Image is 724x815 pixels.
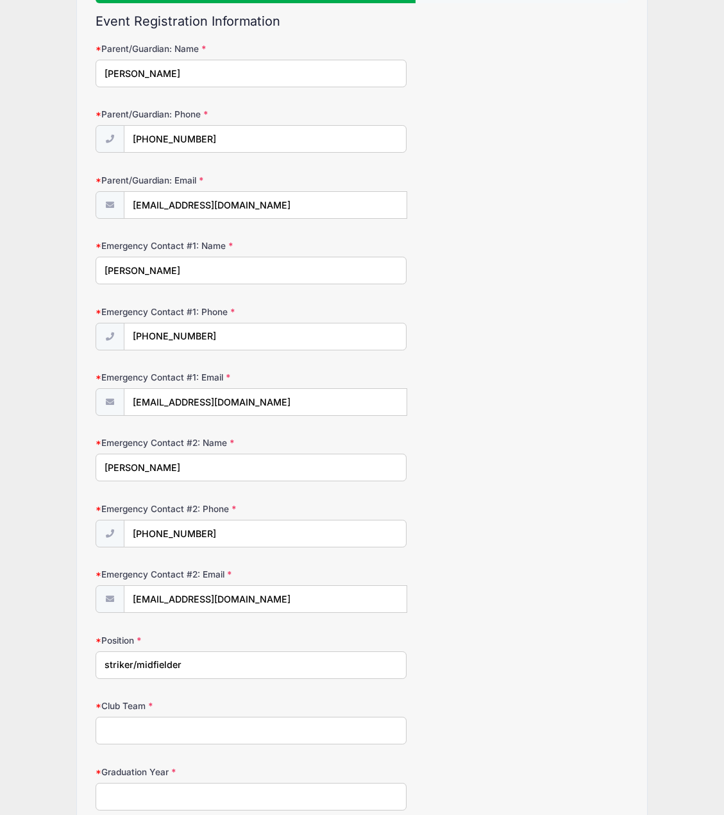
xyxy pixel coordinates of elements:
input: email@email.com [124,388,407,416]
label: Emergency Contact #2: Email [96,568,273,581]
label: Club Team [96,699,273,712]
label: Parent/Guardian: Phone [96,108,273,121]
input: (xxx) xxx-xxxx [124,323,407,350]
label: Emergency Contact #1: Phone [96,305,273,318]
input: (xxx) xxx-xxxx [124,125,407,153]
label: Emergency Contact #2: Phone [96,502,273,515]
label: Emergency Contact #1: Email [96,371,273,384]
label: Emergency Contact #1: Name [96,239,273,252]
input: email@email.com [124,191,407,219]
input: email@email.com [124,585,407,613]
label: Position [96,634,273,647]
label: Parent/Guardian: Email [96,174,273,187]
h2: Event Registration Information [96,14,628,30]
label: Emergency Contact #2: Name [96,436,273,449]
input: (xxx) xxx-xxxx [124,520,407,547]
label: Graduation Year [96,766,273,778]
label: Parent/Guardian: Name [96,42,273,55]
